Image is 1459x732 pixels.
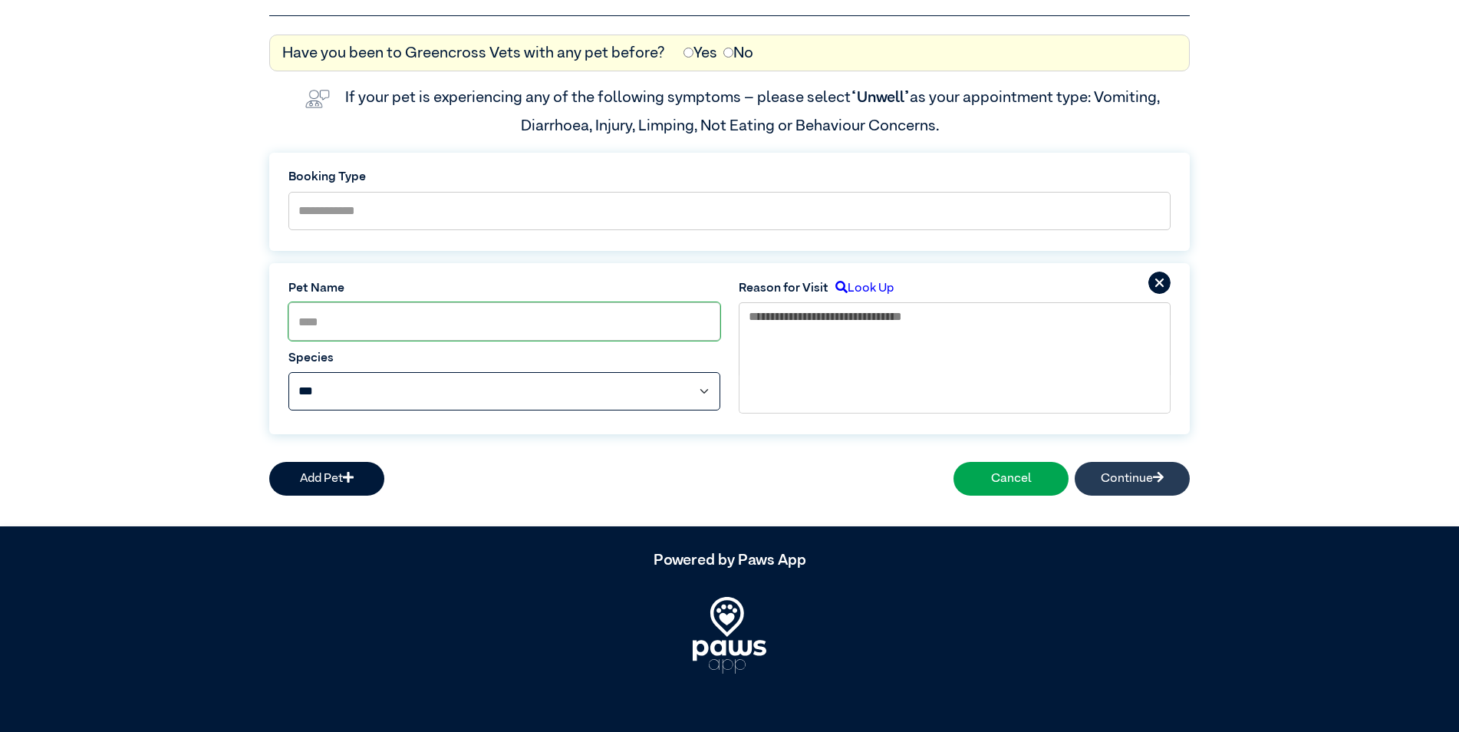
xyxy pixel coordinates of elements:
img: PawsApp [693,597,766,674]
button: Continue [1075,462,1190,496]
label: If your pet is experiencing any of the following symptoms – please select as your appointment typ... [345,90,1163,133]
label: No [723,41,753,64]
label: Pet Name [288,279,720,298]
label: Reason for Visit [739,279,828,298]
span: “Unwell” [851,90,910,105]
label: Have you been to Greencross Vets with any pet before? [282,41,665,64]
h5: Powered by Paws App [269,551,1190,569]
button: Cancel [953,462,1069,496]
img: vet [299,84,336,114]
label: Yes [683,41,717,64]
input: Yes [683,48,693,58]
label: Species [288,349,720,368]
button: Add Pet [269,462,384,496]
label: Look Up [828,279,894,298]
input: No [723,48,733,58]
label: Booking Type [288,168,1171,186]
